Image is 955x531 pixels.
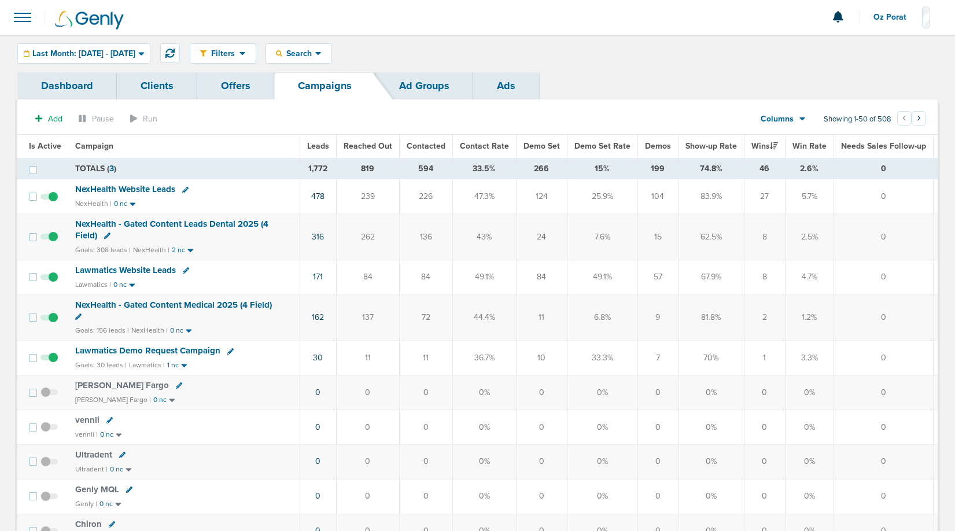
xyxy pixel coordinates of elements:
[167,361,179,370] small: 1 nc
[307,141,329,151] span: Leads
[744,179,785,214] td: 27
[399,410,452,444] td: 0
[516,179,567,214] td: 124
[399,260,452,294] td: 84
[399,375,452,410] td: 0
[109,164,114,174] span: 3
[785,158,834,179] td: 2.6%
[637,214,678,260] td: 15
[452,410,516,444] td: 0%
[637,260,678,294] td: 57
[75,265,176,275] span: Lawmatics Website Leads
[785,410,834,444] td: 0%
[473,72,539,99] a: Ads
[792,141,827,151] span: Win Rate
[336,444,399,479] td: 0
[678,375,744,410] td: 0%
[751,141,778,151] span: Wins
[117,72,197,99] a: Clients
[834,375,933,410] td: 0
[567,444,637,479] td: 0%
[637,375,678,410] td: 0
[313,353,323,363] a: 30
[637,410,678,444] td: 0
[761,113,794,125] span: Columns
[567,214,637,260] td: 7.6%
[452,260,516,294] td: 49.1%
[645,141,671,151] span: Demos
[516,341,567,375] td: 10
[785,375,834,410] td: 0%
[574,141,630,151] span: Demo Set Rate
[75,396,151,404] small: [PERSON_NAME] Fargo |
[785,294,834,340] td: 1.2%
[75,449,112,460] span: Ultradent
[744,158,785,179] td: 46
[452,294,516,340] td: 44.4%
[68,158,300,179] td: TOTALS ( )
[29,141,61,151] span: Is Active
[315,422,320,432] a: 0
[637,341,678,375] td: 7
[685,141,737,151] span: Show-up Rate
[75,415,99,425] span: vennli
[637,479,678,514] td: 0
[516,444,567,479] td: 0
[637,294,678,340] td: 9
[834,214,933,260] td: 0
[785,479,834,514] td: 0%
[452,179,516,214] td: 47.3%
[75,500,97,508] small: Genly |
[153,396,167,404] small: 0 nc
[834,260,933,294] td: 0
[678,158,744,179] td: 74.8%
[75,300,272,310] span: NexHealth - Gated Content Medical 2025 (4 Field)
[75,200,112,208] small: NexHealth |
[678,444,744,479] td: 0%
[523,141,560,151] span: Demo Set
[399,341,452,375] td: 11
[567,479,637,514] td: 0%
[75,361,127,370] small: Goals: 30 leads |
[75,519,102,529] span: Chiron
[110,465,123,474] small: 0 nc
[336,214,399,260] td: 262
[785,260,834,294] td: 4.7%
[567,410,637,444] td: 0%
[344,141,392,151] span: Reached Out
[336,158,399,179] td: 819
[17,72,117,99] a: Dashboard
[407,141,445,151] span: Contacted
[207,49,239,58] span: Filters
[452,375,516,410] td: 0%
[48,114,62,124] span: Add
[744,410,785,444] td: 0
[897,113,926,127] ul: Pagination
[567,260,637,294] td: 49.1%
[75,345,220,356] span: Lawmatics Demo Request Campaign
[744,375,785,410] td: 0
[313,272,323,282] a: 171
[172,246,185,255] small: 2 nc
[336,179,399,214] td: 239
[399,158,452,179] td: 594
[75,430,98,438] small: vennli |
[336,294,399,340] td: 137
[75,465,108,473] small: Ultradent |
[99,500,113,508] small: 0 nc
[315,491,320,501] a: 0
[567,375,637,410] td: 0%
[452,444,516,479] td: 0%
[785,214,834,260] td: 2.5%
[678,479,744,514] td: 0%
[678,341,744,375] td: 70%
[129,361,165,369] small: Lawmatics |
[516,479,567,514] td: 0
[336,479,399,514] td: 0
[516,294,567,340] td: 11
[312,232,324,242] a: 316
[834,479,933,514] td: 0
[637,158,678,179] td: 199
[637,444,678,479] td: 0
[75,141,113,151] span: Campaign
